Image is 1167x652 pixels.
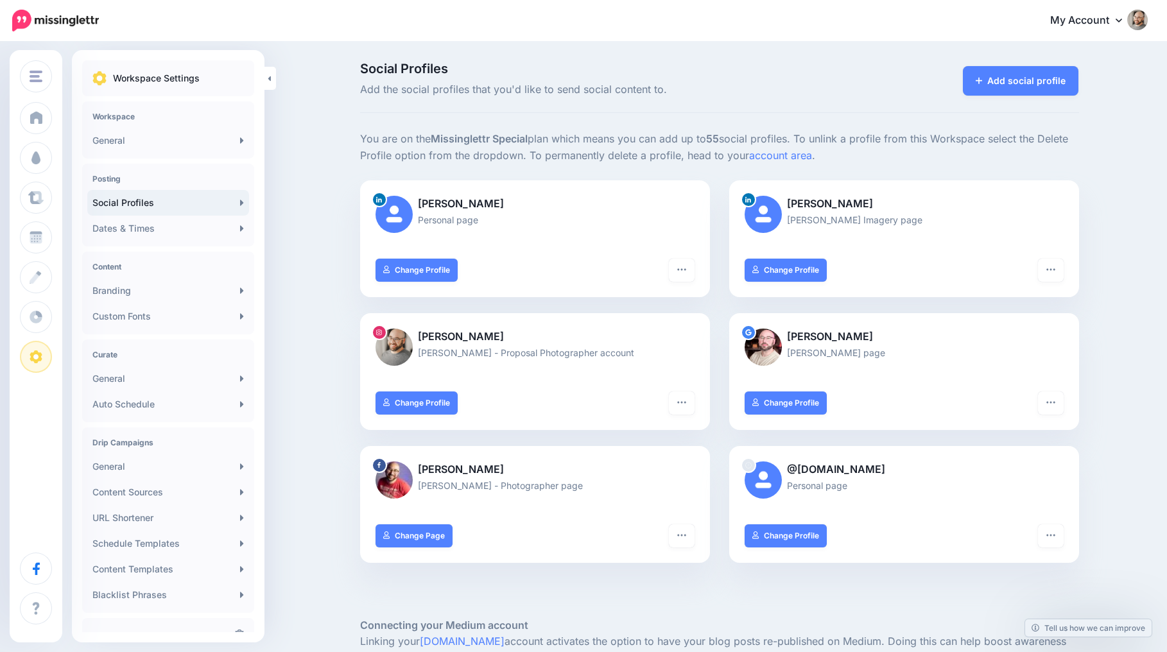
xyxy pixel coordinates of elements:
a: General [87,128,249,153]
span: Add the social profiles that you'd like to send social content to. [360,81,833,98]
a: Branding [87,278,249,304]
a: Change Profile [376,391,458,415]
a: Auto Schedule [87,391,249,417]
h4: Workspace [92,112,244,121]
img: 367970769_252280834413667_3871055010744689418_n-bsa134239.jpg [376,329,413,366]
img: AAcHTtcBCNpun1ljofrCfxvntSGaKB98Cg21hlB6M2CMCh6FLNZIs96-c-77424.png [745,329,782,366]
a: URL Shortener [87,505,249,531]
p: Personal page [376,212,695,227]
img: settings.png [92,71,107,85]
a: General [87,366,249,391]
span: Social Profiles [360,62,833,75]
a: Delete Workspace [87,623,249,649]
b: Missinglettr Special [431,132,528,145]
a: Dates & Times [87,216,249,241]
a: Change Profile [745,259,827,282]
p: [PERSON_NAME] page [745,345,1064,360]
p: [PERSON_NAME] Imagery page [745,212,1064,227]
p: Personal page [745,478,1064,493]
h4: Drip Campaigns [92,438,244,447]
a: Add social profile [963,66,1079,96]
h4: Curate [92,350,244,359]
img: user_default_image.png [376,196,413,233]
b: 55 [706,132,719,145]
h5: Connecting your Medium account [360,617,1079,633]
p: [PERSON_NAME] [376,329,695,345]
h4: Content [92,262,244,271]
p: [PERSON_NAME] - Photographer page [376,478,695,493]
p: [PERSON_NAME] [745,196,1064,212]
a: Custom Fonts [87,304,249,329]
a: Change Profile [745,524,827,547]
img: 293272096_733569317667790_8278646181461342538_n-bsa134236.jpg [376,461,413,499]
a: Tell us how we can improve [1025,619,1152,637]
p: [PERSON_NAME] [376,196,695,212]
p: You are on the plan which means you can add up to social profiles. To unlink a profile from this ... [360,131,1079,164]
a: Content Sources [87,479,249,505]
img: user_default_image.png [745,461,782,499]
a: My Account [1037,5,1148,37]
a: Change Page [376,524,453,547]
a: Change Profile [376,259,458,282]
h4: Posting [92,174,244,184]
a: account area [749,149,812,162]
a: [DOMAIN_NAME] [420,635,505,648]
img: Missinglettr [12,10,99,31]
a: Change Profile [745,391,827,415]
a: Schedule Templates [87,531,249,556]
p: @[DOMAIN_NAME] [745,461,1064,478]
a: General [87,454,249,479]
a: Social Profiles [87,190,249,216]
p: [PERSON_NAME] [376,461,695,478]
img: user_default_image.png [745,196,782,233]
p: [PERSON_NAME] - Proposal Photographer account [376,345,695,360]
a: Content Templates [87,556,249,582]
img: menu.png [30,71,42,82]
p: [PERSON_NAME] [745,329,1064,345]
p: Workspace Settings [113,71,200,86]
a: Blacklist Phrases [87,582,249,608]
